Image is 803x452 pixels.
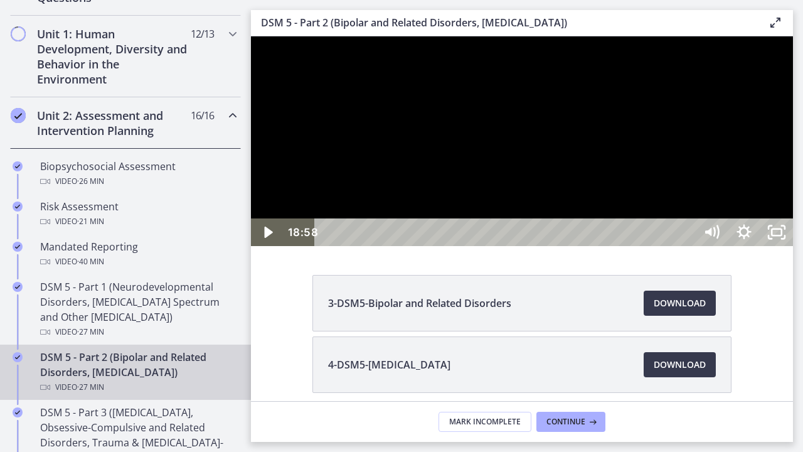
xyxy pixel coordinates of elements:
[13,407,23,417] i: Completed
[654,357,706,372] span: Download
[477,182,509,210] button: Show settings menu
[77,174,104,189] span: · 26 min
[536,412,605,432] button: Continue
[261,15,748,30] h3: DSM 5 - Part 2 (Bipolar and Related Disorders, [MEDICAL_DATA])
[40,350,236,395] div: DSM 5 - Part 2 (Bipolar and Related Disorders, [MEDICAL_DATA])
[13,161,23,171] i: Completed
[328,296,511,311] span: 3-DSM5-Bipolar and Related Disorders
[644,352,716,377] a: Download
[37,26,190,87] h2: Unit 1: Human Development, Diversity and Behavior in the Environment
[251,36,793,246] iframe: Video Lesson
[444,182,477,210] button: Mute
[644,291,716,316] a: Download
[77,214,104,229] span: · 21 min
[13,242,23,252] i: Completed
[77,380,104,395] span: · 27 min
[40,279,236,340] div: DSM 5 - Part 1 (Neurodevelopmental Disorders, [MEDICAL_DATA] Spectrum and Other [MEDICAL_DATA])
[654,296,706,311] span: Download
[40,325,236,340] div: Video
[77,254,104,269] span: · 40 min
[40,174,236,189] div: Video
[328,357,450,372] span: 4-DSM5-[MEDICAL_DATA]
[546,417,585,427] span: Continue
[13,202,23,212] i: Completed
[40,199,236,229] div: Risk Assessment
[40,254,236,269] div: Video
[13,282,23,292] i: Completed
[11,108,26,123] i: Completed
[40,159,236,189] div: Biopsychosocial Assessment
[77,325,104,340] span: · 27 min
[13,352,23,362] i: Completed
[37,108,190,138] h2: Unit 2: Assessment and Intervention Planning
[439,412,531,432] button: Mark Incomplete
[191,108,214,123] span: 16 / 16
[40,239,236,269] div: Mandated Reporting
[449,417,521,427] span: Mark Incomplete
[40,380,236,395] div: Video
[509,182,542,210] button: Unfullscreen
[191,26,214,41] span: 12 / 13
[40,214,236,229] div: Video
